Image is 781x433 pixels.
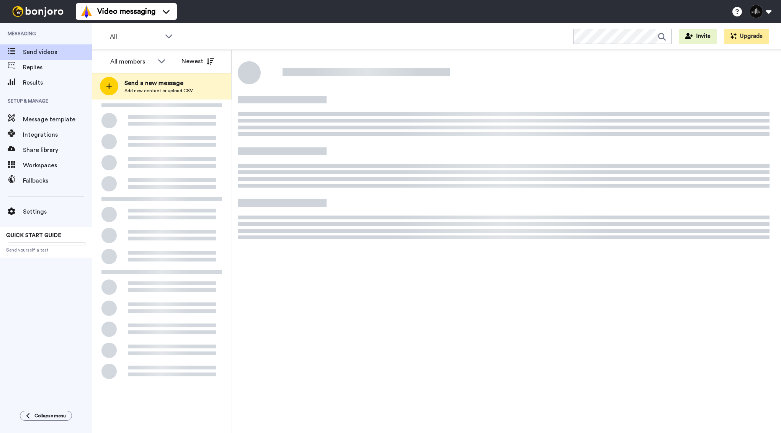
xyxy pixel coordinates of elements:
[176,54,220,69] button: Newest
[110,32,161,41] span: All
[23,176,92,185] span: Fallbacks
[23,207,92,216] span: Settings
[34,413,66,419] span: Collapse menu
[23,145,92,155] span: Share library
[724,29,769,44] button: Upgrade
[23,47,92,57] span: Send videos
[6,247,86,253] span: Send yourself a test
[124,88,193,94] span: Add new contact or upload CSV
[23,161,92,170] span: Workspaces
[23,63,92,72] span: Replies
[9,6,67,17] img: bj-logo-header-white.svg
[80,5,93,18] img: vm-color.svg
[124,78,193,88] span: Send a new message
[23,115,92,124] span: Message template
[23,78,92,87] span: Results
[97,6,155,17] span: Video messaging
[110,57,154,66] div: All members
[20,411,72,421] button: Collapse menu
[6,233,61,238] span: QUICK START GUIDE
[23,130,92,139] span: Integrations
[679,29,717,44] button: Invite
